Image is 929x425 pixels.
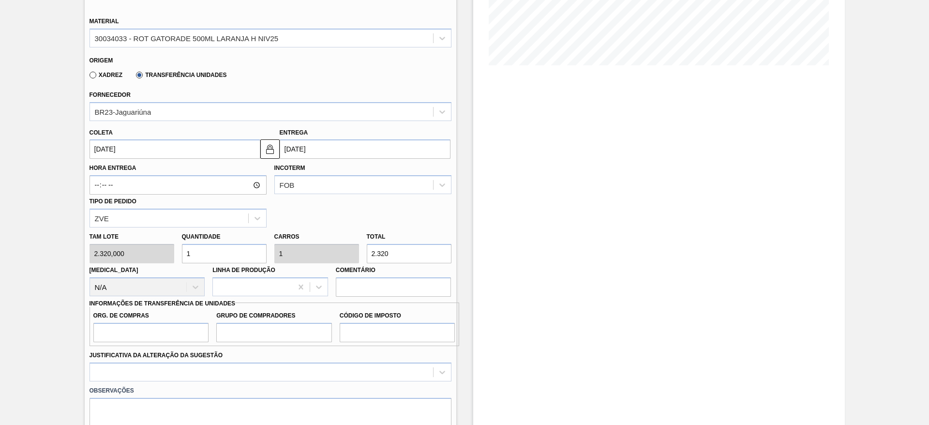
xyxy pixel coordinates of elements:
label: Informações de Transferência de Unidades [90,300,236,307]
label: Tipo de pedido [90,198,136,205]
label: Xadrez [90,72,123,78]
label: Observações [90,384,451,398]
div: ZVE [95,214,109,222]
label: Carros [274,233,300,240]
label: Justificativa da Alteração da Sugestão [90,352,223,359]
label: Código de Imposto [340,309,455,323]
label: Origem [90,57,113,64]
label: Hora Entrega [90,161,267,175]
div: BR23-Jaguariúna [95,107,151,116]
label: Fornecedor [90,91,131,98]
label: Material [90,18,119,25]
label: Total [367,233,386,240]
input: dd/mm/yyyy [90,139,260,159]
label: Comentário [336,263,451,277]
label: Transferência Unidades [136,72,226,78]
button: locked [260,139,280,159]
label: Quantidade [182,233,221,240]
div: 30034033 - ROT GATORADE 500ML LARANJA H NIV25 [95,34,279,42]
label: Org. de Compras [93,309,209,323]
label: Coleta [90,129,113,136]
label: Grupo de Compradores [216,309,332,323]
label: Linha de Produção [212,267,275,273]
div: FOB [280,181,295,189]
label: Incoterm [274,165,305,171]
label: Tam lote [90,230,174,244]
label: Entrega [280,129,308,136]
label: [MEDICAL_DATA] [90,267,138,273]
input: dd/mm/yyyy [280,139,450,159]
img: locked [264,143,276,155]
